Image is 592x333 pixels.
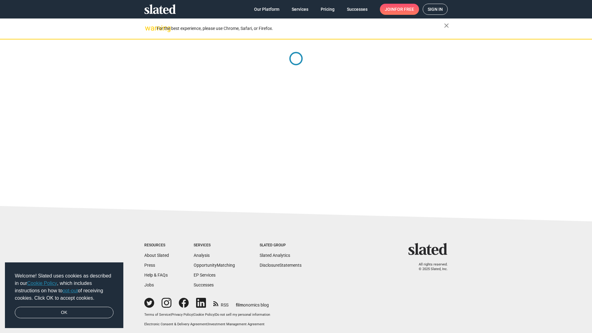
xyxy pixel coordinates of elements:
[316,4,339,15] a: Pricing
[144,313,171,317] a: Terms of Service
[342,4,372,15] a: Successes
[443,22,450,29] mat-icon: close
[63,288,78,293] a: opt-out
[207,322,208,326] span: |
[236,297,269,308] a: filmonomics blog
[194,263,235,268] a: OpportunityMatching
[321,4,335,15] span: Pricing
[287,4,313,15] a: Services
[260,263,302,268] a: DisclosureStatements
[215,313,270,317] button: Do not sell my personal information
[254,4,279,15] span: Our Platform
[144,253,169,258] a: About Slated
[171,313,193,317] a: Privacy Policy
[27,281,57,286] a: Cookie Policy
[208,322,265,326] a: Investment Management Agreement
[213,298,228,308] a: RSS
[428,4,443,14] span: Sign in
[15,272,113,302] span: Welcome! Slated uses cookies as described in our , which includes instructions on how to of recei...
[260,243,302,248] div: Slated Group
[15,307,113,319] a: dismiss cookie message
[194,243,235,248] div: Services
[194,273,216,277] a: EP Services
[385,4,414,15] span: Join
[5,262,123,328] div: cookieconsent
[157,24,444,33] div: For the best experience, please use Chrome, Safari, or Firefox.
[412,262,448,271] p: All rights reserved. © 2025 Slated, Inc.
[193,313,194,317] span: |
[423,4,448,15] a: Sign in
[144,282,154,287] a: Jobs
[395,4,414,15] span: for free
[214,313,215,317] span: |
[194,313,214,317] a: Cookie Policy
[249,4,284,15] a: Our Platform
[144,273,168,277] a: Help & FAQs
[260,253,290,258] a: Slated Analytics
[144,322,207,326] a: Electronic Consent & Delivery Agreement
[380,4,419,15] a: Joinfor free
[171,313,171,317] span: |
[144,263,155,268] a: Press
[194,253,210,258] a: Analysis
[347,4,368,15] span: Successes
[292,4,308,15] span: Services
[236,302,243,307] span: film
[145,24,152,32] mat-icon: warning
[194,282,214,287] a: Successes
[144,243,169,248] div: Resources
